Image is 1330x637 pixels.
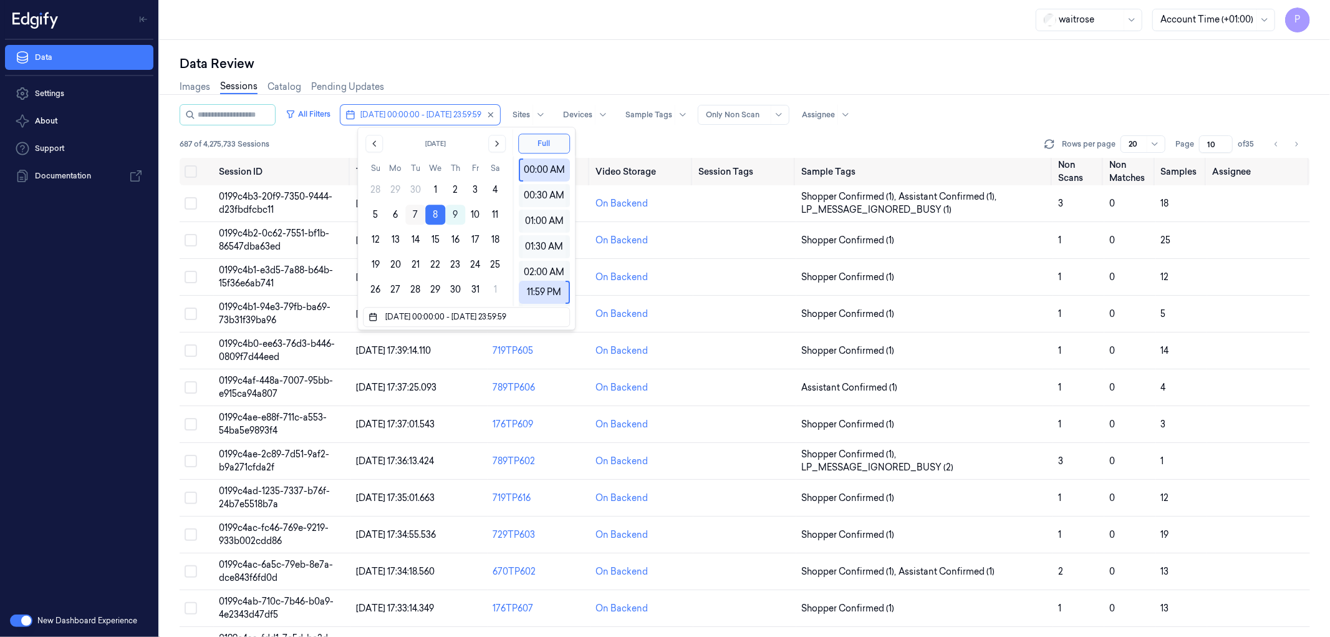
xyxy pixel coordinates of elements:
button: Monday, October 13th, 2025 [385,230,405,250]
span: 1 [1161,455,1164,467]
a: Images [180,80,210,94]
button: Select row [185,528,197,541]
button: Go to previous page [1268,135,1285,153]
button: Select row [185,197,197,210]
span: Assistant Confirmed (1) [801,381,897,394]
span: 0 [1109,382,1115,393]
div: 176TP609 [493,418,585,431]
span: 1 [1058,345,1061,356]
button: Go to next page [1288,135,1305,153]
span: [DATE] 17:35:01.663 [356,492,435,503]
button: Select row [185,234,197,246]
div: On Backend [595,418,648,431]
span: 0199c4b1-94e3-79fb-ba69-73b31f39ba96 [219,301,330,326]
div: 00:00 AM [523,158,566,182]
button: Monday, October 20th, 2025 [385,255,405,275]
button: Monday, October 27th, 2025 [385,280,405,299]
div: On Backend [595,455,648,468]
button: Friday, October 10th, 2025 [465,205,485,225]
span: Shopper Confirmed (1) [801,234,894,247]
button: Tuesday, October 14th, 2025 [405,230,425,250]
span: 13 [1161,566,1169,577]
span: 687 of 4,275,733 Sessions [180,139,269,150]
div: 01:30 AM [523,235,566,258]
span: 1 [1058,235,1061,246]
button: Select row [185,602,197,615]
span: 19 [1161,529,1169,540]
div: Data Review [180,55,1310,72]
span: 0199c4ae-e88f-711c-a553-54ba5e9893f4 [219,412,327,436]
span: [DATE] 17:40:27.341 [356,235,435,246]
span: Assistant Confirmed (1) , [899,190,999,203]
button: Tuesday, October 28th, 2025 [405,280,425,299]
th: Sample Tags [796,158,1053,185]
span: 18 [1161,198,1169,209]
button: Select row [185,565,197,578]
span: [DATE] 17:33:14.349 [356,603,434,614]
button: Saturday, October 11th, 2025 [485,205,505,225]
button: [DATE] [390,135,481,152]
button: Saturday, October 18th, 2025 [485,230,505,250]
a: Pending Updates [311,80,384,94]
div: 789TP606 [493,381,585,394]
span: 0 [1109,345,1115,356]
span: Shopper Confirmed (1) , [801,448,899,461]
span: 0 [1109,566,1115,577]
span: P [1285,7,1310,32]
th: Video Storage [590,158,693,185]
th: Timestamp (Session) [351,158,488,185]
span: 0199c4ac-fc46-769e-9219-933b002cdd86 [219,522,329,547]
span: 0199c4af-448a-7007-95bb-e915ca94a807 [219,375,333,399]
div: On Backend [595,234,648,247]
span: Shopper Confirmed (1) [801,308,894,321]
div: 11:59 PM [523,281,566,304]
span: Shopper Confirmed (1) , [801,565,899,578]
span: Shopper Confirmed (1) [801,602,894,615]
span: 1 [1058,529,1061,540]
span: 3 [1058,455,1063,467]
button: Thursday, October 30th, 2025 [445,280,465,299]
span: 0 [1109,492,1115,503]
span: 0 [1109,529,1115,540]
div: On Backend [595,528,648,542]
button: Wednesday, October 8th, 2025, selected [425,205,445,225]
span: 1 [1058,308,1061,319]
th: Session ID [214,158,351,185]
span: [DATE] 17:37:01.543 [356,419,435,430]
a: Data [5,45,153,70]
th: Wednesday [425,162,445,175]
button: Today, Thursday, October 9th, 2025 [445,205,465,225]
span: [DATE] 17:40:16.960 [356,271,435,283]
button: Select row [185,344,197,357]
button: About [5,109,153,134]
button: Friday, October 17th, 2025 [465,230,485,250]
th: Monday [385,162,405,175]
button: Select all [185,165,197,178]
span: Shopper Confirmed (1) [801,418,894,431]
span: 5 [1161,308,1166,319]
span: [DATE] 17:34:55.536 [356,529,436,540]
button: Sunday, October 5th, 2025 [365,205,385,225]
button: Monday, October 6th, 2025 [385,205,405,225]
a: Sessions [220,80,258,94]
div: 176TP607 [493,602,585,615]
th: Session Tags [693,158,796,185]
span: 1 [1058,419,1061,430]
span: [DATE] 17:37:25.093 [356,382,436,393]
div: On Backend [595,381,648,394]
span: Shopper Confirmed (1) [801,344,894,357]
button: Full [518,134,570,153]
th: Sunday [365,162,385,175]
span: 3 [1058,198,1063,209]
span: 1 [1058,492,1061,503]
span: Shopper Confirmed (1) [801,271,894,284]
div: On Backend [595,492,648,505]
th: Non Matches [1104,158,1155,185]
span: of 35 [1238,139,1258,150]
div: On Backend [595,308,648,321]
span: LP_MESSAGE_IGNORED_BUSY (2) [801,461,953,474]
button: Select row [185,455,197,467]
span: Shopper Confirmed (1) , [801,190,899,203]
div: 719TP616 [493,492,585,505]
span: 0199c4ae-2c89-7d51-9af2-b9a271cfda2f [219,449,329,473]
